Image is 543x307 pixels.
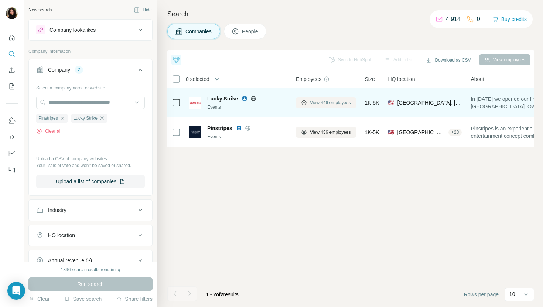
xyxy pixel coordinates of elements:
p: 4,914 [446,15,461,24]
div: Events [207,133,287,140]
div: 2 [75,66,83,73]
span: View 446 employees [310,99,351,106]
span: 🇺🇸 [388,129,394,136]
span: Rows per page [464,291,499,298]
span: Employees [296,75,321,83]
button: Share filters [116,295,153,303]
div: + 23 [448,129,462,136]
button: Use Surfe on LinkedIn [6,114,18,127]
button: Use Surfe API [6,130,18,144]
button: Dashboard [6,147,18,160]
div: Open Intercom Messenger [7,282,25,300]
span: Companies [185,28,212,35]
span: 1K-5K [365,99,379,106]
span: Lucky Strike [207,95,238,102]
img: Logo of Pinstripes [189,126,201,138]
div: Events [207,104,287,110]
img: LinkedIn logo [236,125,242,131]
button: Enrich CSV [6,64,18,77]
div: 1896 search results remaining [61,266,120,273]
img: LinkedIn logo [242,96,247,102]
span: Pinstripes [38,115,58,122]
div: Company [48,66,70,74]
button: Industry [29,201,152,219]
span: Lucky Strike [74,115,98,122]
span: Pinstripes [207,124,232,132]
button: Company lookalikes [29,21,152,39]
button: HQ location [29,226,152,244]
div: Company lookalikes [49,26,96,34]
button: Annual revenue ($) [29,252,152,269]
span: 1K-5K [365,129,379,136]
span: results [206,291,239,297]
p: Your list is private and won't be saved or shared. [36,162,145,169]
span: People [242,28,259,35]
span: About [471,75,484,83]
p: Upload a CSV of company websites. [36,156,145,162]
img: Logo of Lucky Strike [189,97,201,109]
div: Select a company name or website [36,82,145,91]
button: Feedback [6,163,18,176]
button: View 436 employees [296,127,356,138]
p: 0 [477,15,480,24]
span: HQ location [388,75,415,83]
button: Download as CSV [421,55,476,66]
button: Company2 [29,61,152,82]
button: Clear [28,295,49,303]
span: 0 selected [186,75,209,83]
img: Avatar [6,7,18,19]
button: Hide [129,4,157,16]
div: New search [28,7,52,13]
button: My lists [6,80,18,93]
div: Annual revenue ($) [48,257,92,264]
button: Save search [64,295,102,303]
span: 2 [221,291,223,297]
h4: Search [167,9,534,19]
button: Search [6,47,18,61]
button: Upload a list of companies [36,175,145,188]
div: HQ location [48,232,75,239]
span: 1 - 2 [206,291,216,297]
button: Quick start [6,31,18,44]
button: Clear all [36,128,61,134]
div: Industry [48,207,66,214]
span: Size [365,75,375,83]
span: [GEOGRAPHIC_DATA], [US_STATE] [397,99,462,106]
span: [GEOGRAPHIC_DATA] [397,129,445,136]
span: View 436 employees [310,129,351,136]
button: View 446 employees [296,97,356,108]
p: Company information [28,48,153,55]
span: of [216,291,221,297]
p: 10 [509,290,515,298]
button: Buy credits [492,14,527,24]
span: 🇺🇸 [388,99,394,106]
